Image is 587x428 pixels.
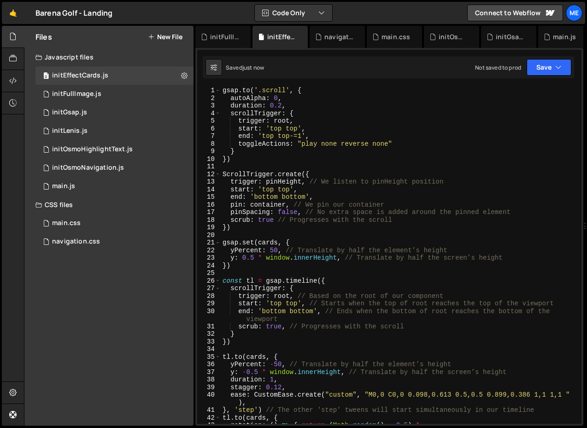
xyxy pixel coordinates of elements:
[197,208,221,216] div: 17
[35,32,52,42] h2: Files
[35,85,194,103] div: 17023/46929.js
[52,127,88,135] div: initLenis.js
[197,361,221,369] div: 36
[52,71,108,80] div: initEffectCards.js
[35,122,194,140] div: 17023/46770.js
[197,140,221,148] div: 8
[467,5,563,21] a: Connect to Webflow
[197,87,221,95] div: 1
[255,5,332,21] button: Code Only
[197,239,221,247] div: 21
[35,214,194,232] div: 17023/46760.css
[527,59,571,76] button: Save
[52,164,124,172] div: initOsmoNavigation.js
[197,148,221,155] div: 9
[52,182,75,190] div: main.js
[197,277,221,285] div: 26
[267,32,297,42] div: initEffectCards.js
[52,108,87,117] div: initGsap.js
[197,391,221,406] div: 40
[197,232,221,239] div: 20
[148,33,182,41] button: New File
[35,103,194,122] div: 17023/46771.js
[197,262,221,270] div: 24
[197,369,221,376] div: 37
[197,171,221,178] div: 12
[197,269,221,277] div: 25
[197,308,221,323] div: 30
[197,292,221,300] div: 28
[35,232,194,251] div: 17023/46759.css
[52,90,101,98] div: initFullImage.js
[197,345,221,353] div: 34
[197,224,221,232] div: 19
[197,384,221,392] div: 39
[197,254,221,262] div: 23
[496,32,525,42] div: initGsap.js
[226,64,264,71] div: Saved
[197,285,221,292] div: 27
[197,155,221,163] div: 10
[382,32,410,42] div: main.css
[197,414,221,422] div: 42
[35,159,194,177] div: initOsmoNavigation.js
[197,95,221,102] div: 2
[197,163,221,171] div: 11
[197,125,221,133] div: 6
[197,216,221,224] div: 18
[197,247,221,255] div: 22
[35,66,194,85] div: 17023/46908.js
[2,2,24,24] a: 🤙
[197,376,221,384] div: 38
[324,32,354,42] div: navigation.css
[197,193,221,201] div: 15
[242,64,264,71] div: just now
[439,32,468,42] div: initOsmoNavigation.js
[197,406,221,414] div: 41
[197,300,221,308] div: 29
[197,338,221,346] div: 33
[197,102,221,110] div: 3
[197,201,221,209] div: 16
[197,353,221,361] div: 35
[197,178,221,186] div: 13
[43,73,49,80] span: 0
[197,117,221,125] div: 5
[553,32,576,42] div: main.js
[197,323,221,331] div: 31
[52,238,100,246] div: navigation.css
[197,330,221,338] div: 32
[197,186,221,194] div: 14
[35,7,112,18] div: Barena Golf - Landing
[475,64,521,71] div: Not saved to prod
[24,48,194,66] div: Javascript files
[197,110,221,118] div: 4
[566,5,582,21] a: Me
[52,145,133,154] div: initOsmoHighlightText.js
[24,196,194,214] div: CSS files
[52,219,81,227] div: main.css
[210,32,240,42] div: initFullImage.js
[35,140,194,159] div: initOsmoHighlightText.js
[197,132,221,140] div: 7
[35,177,194,196] div: 17023/46769.js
